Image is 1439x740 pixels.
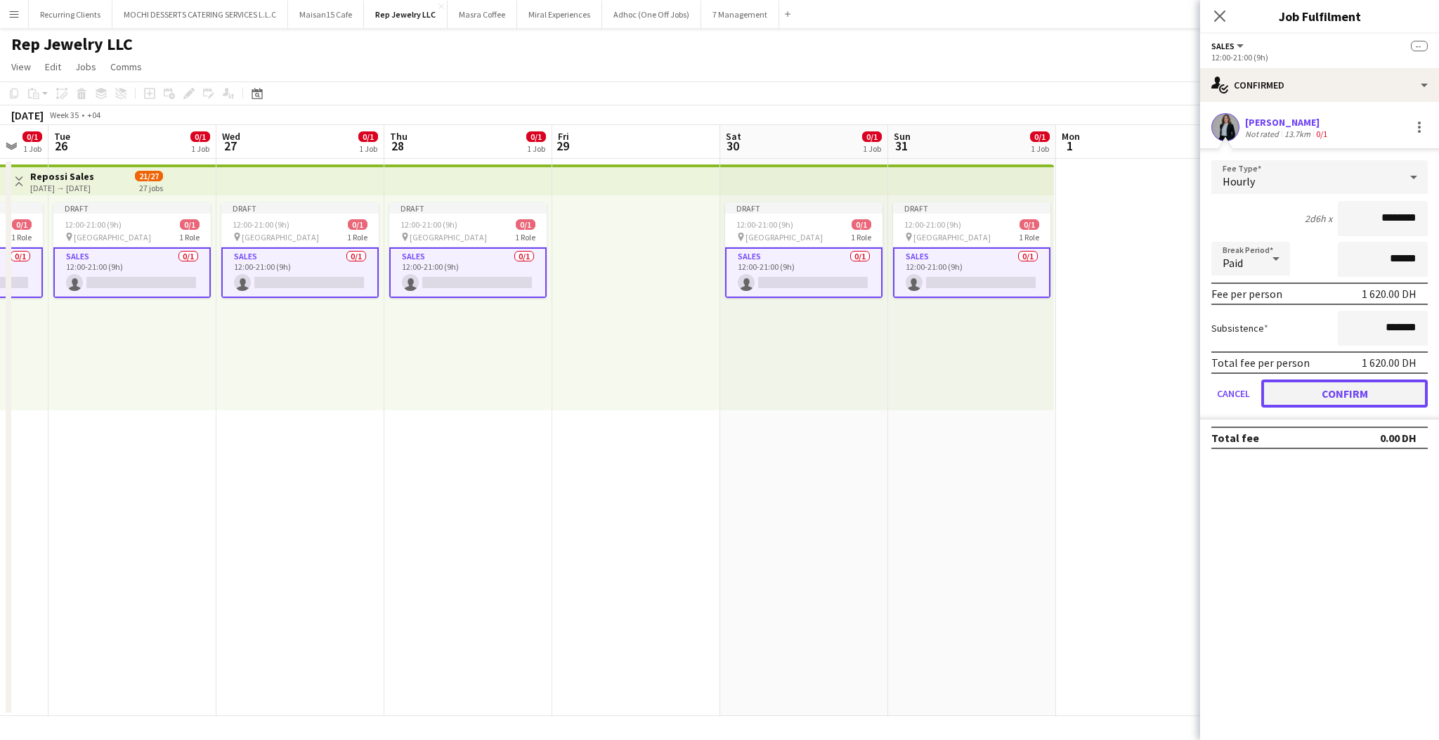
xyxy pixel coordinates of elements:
[410,232,487,242] span: [GEOGRAPHIC_DATA]
[1211,322,1268,335] label: Subsistence
[135,171,163,181] span: 21/27
[1211,287,1282,301] div: Fee per person
[1362,356,1417,370] div: 1 620.00 DH
[1019,232,1039,242] span: 1 Role
[1261,379,1428,408] button: Confirm
[726,130,741,143] span: Sat
[1245,116,1330,129] div: [PERSON_NAME]
[913,232,991,242] span: [GEOGRAPHIC_DATA]
[1020,219,1039,230] span: 0/1
[22,131,42,142] span: 0/1
[12,219,32,230] span: 0/1
[112,1,288,28] button: MOCHI DESSERTS CATERING SERVICES L.L.C
[359,143,377,154] div: 1 Job
[1223,174,1255,188] span: Hourly
[862,131,882,142] span: 0/1
[139,181,163,193] div: 27 jobs
[53,202,211,298] div: Draft12:00-21:00 (9h)0/1 [GEOGRAPHIC_DATA]1 RoleSales0/112:00-21:00 (9h)
[11,108,44,122] div: [DATE]
[221,202,379,298] app-job-card: Draft12:00-21:00 (9h)0/1 [GEOGRAPHIC_DATA]1 RoleSales0/112:00-21:00 (9h)
[74,232,151,242] span: [GEOGRAPHIC_DATA]
[1060,138,1080,154] span: 1
[526,131,546,142] span: 0/1
[52,138,70,154] span: 26
[725,247,883,298] app-card-role: Sales0/112:00-21:00 (9h)
[1211,52,1428,63] div: 12:00-21:00 (9h)
[527,143,545,154] div: 1 Job
[1211,41,1246,51] button: Sales
[110,60,142,73] span: Comms
[45,60,61,73] span: Edit
[1211,41,1235,51] span: Sales
[851,232,871,242] span: 1 Role
[11,232,32,242] span: 1 Role
[390,130,408,143] span: Thu
[220,138,240,154] span: 27
[288,1,364,28] button: Maisan15 Cafe
[388,138,408,154] span: 28
[701,1,779,28] button: 7 Management
[863,143,881,154] div: 1 Job
[1245,129,1282,139] div: Not rated
[358,131,378,142] span: 0/1
[1411,41,1428,51] span: --
[53,247,211,298] app-card-role: Sales0/112:00-21:00 (9h)
[517,1,602,28] button: Miral Experiences
[1211,379,1256,408] button: Cancel
[736,219,793,230] span: 12:00-21:00 (9h)
[1282,129,1313,139] div: 13.7km
[221,247,379,298] app-card-role: Sales0/112:00-21:00 (9h)
[1362,287,1417,301] div: 1 620.00 DH
[516,219,535,230] span: 0/1
[6,58,37,76] a: View
[745,232,823,242] span: [GEOGRAPHIC_DATA]
[105,58,148,76] a: Comms
[1305,212,1332,225] div: 2d6h x
[222,130,240,143] span: Wed
[448,1,517,28] button: Masra Coffee
[904,219,961,230] span: 12:00-21:00 (9h)
[389,202,547,214] div: Draft
[233,219,289,230] span: 12:00-21:00 (9h)
[893,247,1050,298] app-card-role: Sales0/112:00-21:00 (9h)
[242,232,319,242] span: [GEOGRAPHIC_DATA]
[602,1,701,28] button: Adhoc (One Off Jobs)
[11,60,31,73] span: View
[364,1,448,28] button: Rep Jewelry LLC
[558,130,569,143] span: Fri
[389,247,547,298] app-card-role: Sales0/112:00-21:00 (9h)
[401,219,457,230] span: 12:00-21:00 (9h)
[725,202,883,298] app-job-card: Draft12:00-21:00 (9h)0/1 [GEOGRAPHIC_DATA]1 RoleSales0/112:00-21:00 (9h)
[893,202,1050,214] div: Draft
[70,58,102,76] a: Jobs
[892,138,911,154] span: 31
[179,232,200,242] span: 1 Role
[190,131,210,142] span: 0/1
[23,143,41,154] div: 1 Job
[389,202,547,298] app-job-card: Draft12:00-21:00 (9h)0/1 [GEOGRAPHIC_DATA]1 RoleSales0/112:00-21:00 (9h)
[1200,68,1439,102] div: Confirmed
[893,202,1050,298] app-job-card: Draft12:00-21:00 (9h)0/1 [GEOGRAPHIC_DATA]1 RoleSales0/112:00-21:00 (9h)
[180,219,200,230] span: 0/1
[1316,129,1327,139] app-skills-label: 0/1
[1031,143,1049,154] div: 1 Job
[54,130,70,143] span: Tue
[221,202,379,214] div: Draft
[894,130,911,143] span: Sun
[46,110,82,120] span: Week 35
[11,34,133,55] h1: Rep Jewelry LLC
[1211,431,1259,445] div: Total fee
[852,219,871,230] span: 0/1
[1223,256,1243,270] span: Paid
[347,232,367,242] span: 1 Role
[29,1,112,28] button: Recurring Clients
[39,58,67,76] a: Edit
[1062,130,1080,143] span: Mon
[75,60,96,73] span: Jobs
[1211,356,1310,370] div: Total fee per person
[556,138,569,154] span: 29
